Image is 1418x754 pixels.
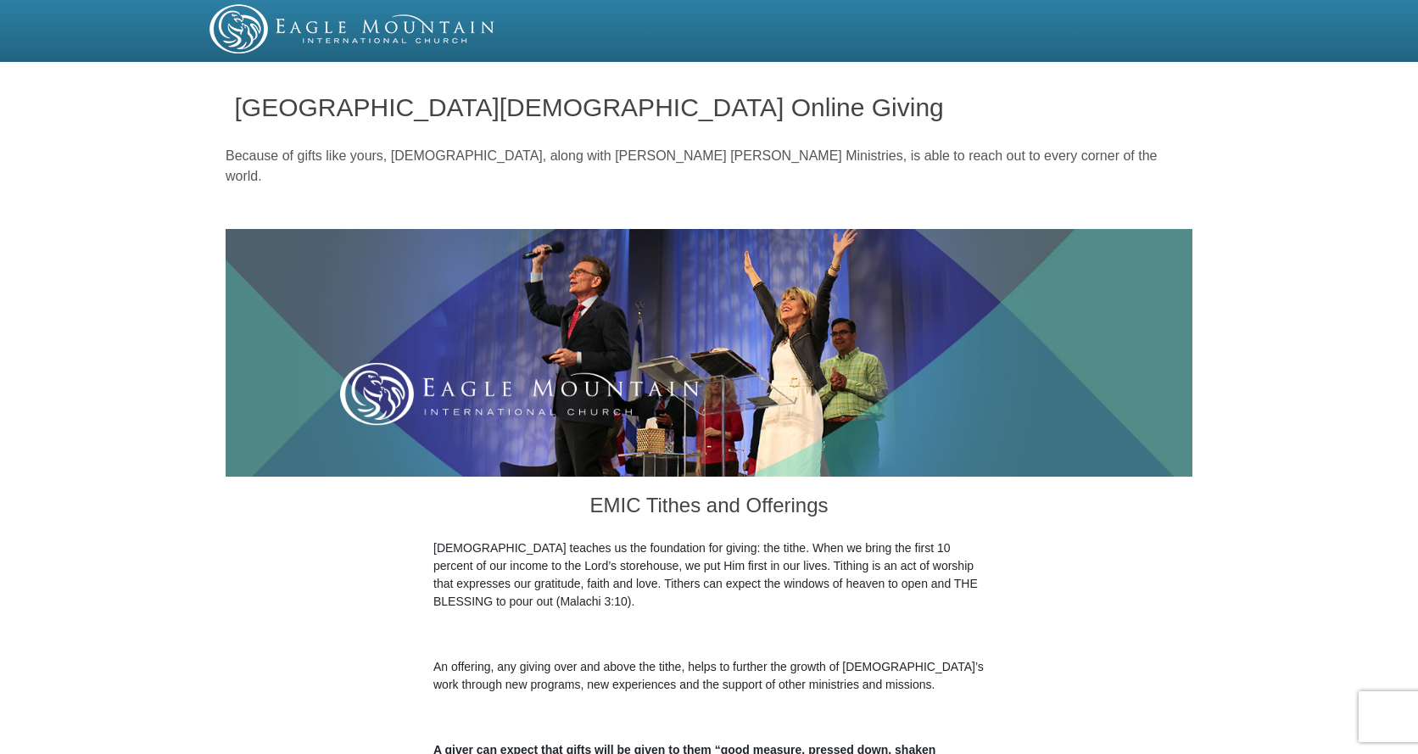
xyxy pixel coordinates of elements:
h1: [GEOGRAPHIC_DATA][DEMOGRAPHIC_DATA] Online Giving [235,93,1184,121]
p: [DEMOGRAPHIC_DATA] teaches us the foundation for giving: the tithe. When we bring the first 10 pe... [433,539,985,611]
p: Because of gifts like yours, [DEMOGRAPHIC_DATA], along with [PERSON_NAME] [PERSON_NAME] Ministrie... [226,146,1192,187]
h3: EMIC Tithes and Offerings [433,477,985,539]
p: An offering, any giving over and above the tithe, helps to further the growth of [DEMOGRAPHIC_DAT... [433,658,985,694]
img: EMIC [209,4,496,53]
